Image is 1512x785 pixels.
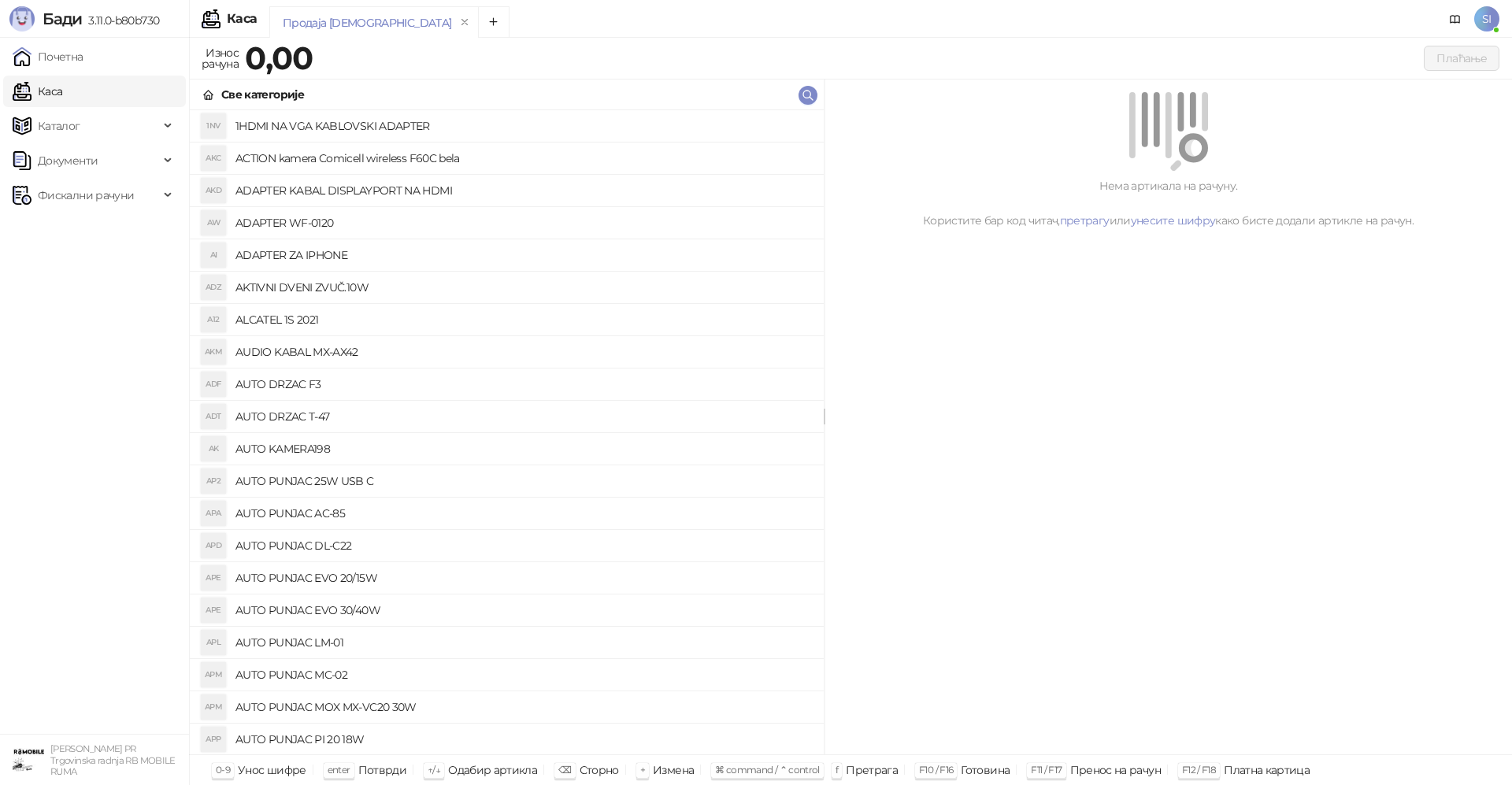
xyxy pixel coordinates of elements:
[1031,764,1062,776] span: F11 / F17
[580,760,619,780] div: Сторно
[190,110,824,754] div: grid
[919,764,953,776] span: F10 / F16
[235,533,811,558] h4: AUTO PUNJAC DL-C22
[558,764,571,776] span: ⌫
[201,662,226,687] div: APM
[235,727,811,752] h4: AUTO PUNJAC PI 20 18W
[448,760,537,780] div: Одабир артикла
[13,744,44,776] img: 64x64-companyLogo-7cc85d88-c06c-4126-9212-7af2a80f41f2.jpeg
[201,436,226,461] div: AK
[201,243,226,268] div: AI
[38,180,134,211] span: Фискални рачуни
[201,598,226,623] div: APE
[198,43,242,74] div: Износ рачуна
[201,307,226,332] div: A12
[13,41,83,72] a: Почетна
[38,145,98,176] span: Документи
[227,13,257,25] div: Каса
[428,764,440,776] span: ↑/↓
[235,113,811,139] h4: 1HDMI NA VGA KABLOVSKI ADAPTER
[201,404,226,429] div: ADT
[235,694,811,720] h4: AUTO PUNJAC MOX MX-VC20 30W
[1424,46,1499,71] button: Плаћање
[201,210,226,235] div: AW
[235,146,811,171] h4: ACTION kamera Comicell wireless F60C bela
[1474,6,1499,31] span: SI
[216,764,230,776] span: 0-9
[201,178,226,203] div: AKD
[245,39,313,77] strong: 0,00
[201,501,226,526] div: APA
[201,727,226,752] div: APP
[201,372,226,397] div: ADF
[235,501,811,526] h4: AUTO PUNJAC AC-85
[235,404,811,429] h4: AUTO DRZAC T-47
[82,13,159,28] span: 3.11.0-b80b730
[1443,6,1468,31] a: Документација
[221,86,304,103] div: Све категорије
[454,16,475,29] button: remove
[478,6,510,38] button: Add tab
[235,178,811,203] h4: ADAPTER KABAL DISPLAYPORT NA HDMI
[235,339,811,365] h4: AUDIO KABAL MX-AX42
[961,760,1010,780] div: Готовина
[201,565,226,591] div: APE
[235,307,811,332] h4: ALCATEL 1S 2021
[1070,760,1161,780] div: Пренос на рачун
[846,760,898,780] div: Претрага
[653,760,694,780] div: Измена
[238,760,306,780] div: Унос шифре
[235,372,811,397] h4: AUTO DRZAC F3
[1060,213,1110,228] a: претрагу
[283,14,451,31] div: Продаја [DEMOGRAPHIC_DATA]
[640,764,645,776] span: +
[201,694,226,720] div: APM
[235,565,811,591] h4: AUTO PUNJAC EVO 20/15W
[235,243,811,268] h4: ADAPTER ZA IPHONE
[235,210,811,235] h4: ADAPTER WF-0120
[235,662,811,687] h4: AUTO PUNJAC MC-02
[235,630,811,655] h4: AUTO PUNJAC LM-01
[201,468,226,494] div: AP2
[201,630,226,655] div: APL
[50,743,176,777] small: [PERSON_NAME] PR Trgovinska radnja RB MOBILE RUMA
[201,113,226,139] div: 1NV
[235,436,811,461] h4: AUTO KAMERA198
[715,764,820,776] span: ⌘ command / ⌃ control
[201,146,226,171] div: AKC
[1182,764,1216,776] span: F12 / F18
[843,177,1493,229] div: Нема артикала на рачуну. Користите бар код читач, или како бисте додали артикле на рачун.
[201,533,226,558] div: APD
[235,275,811,300] h4: AKTIVNI DVENI ZVUČ.10W
[1224,760,1310,780] div: Платна картица
[201,339,226,365] div: AKM
[38,110,80,142] span: Каталог
[358,760,407,780] div: Потврди
[13,76,62,107] a: Каса
[1131,213,1216,228] a: унесите шифру
[235,468,811,494] h4: AUTO PUNJAC 25W USB C
[235,598,811,623] h4: AUTO PUNJAC EVO 30/40W
[9,6,35,31] img: Logo
[836,764,838,776] span: f
[43,9,82,28] span: Бади
[328,764,350,776] span: enter
[201,275,226,300] div: ADZ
